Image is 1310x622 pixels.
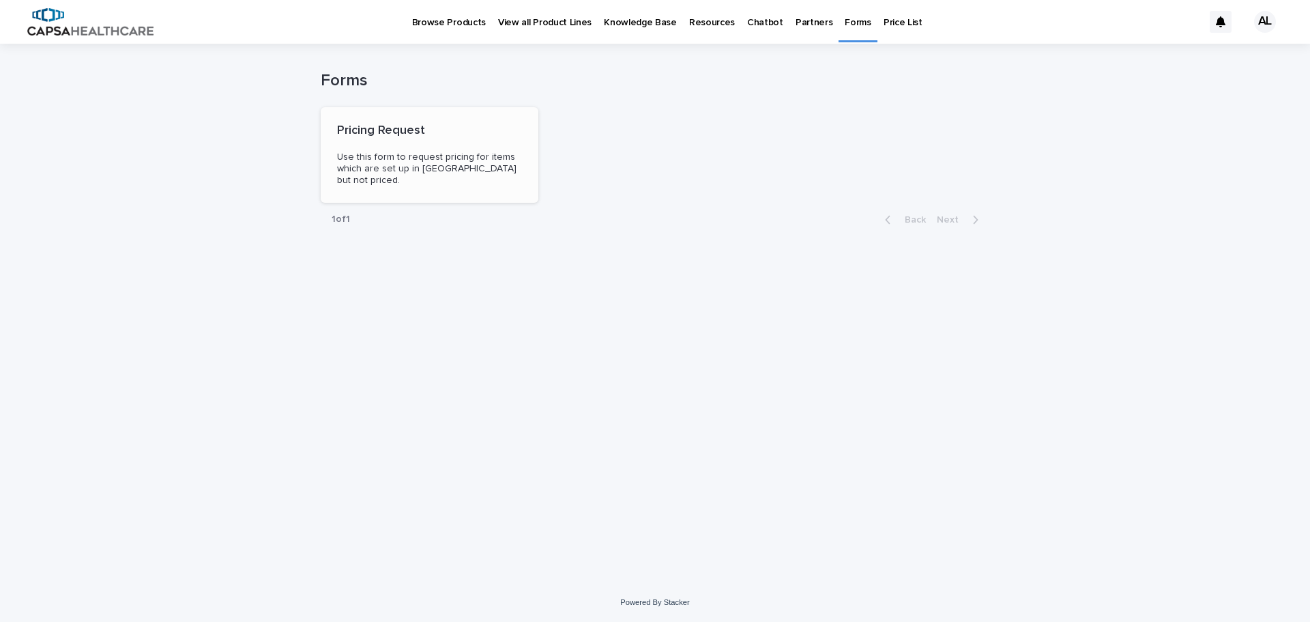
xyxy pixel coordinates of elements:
p: Pricing Request [337,124,522,139]
button: Back [874,214,931,226]
span: Use this form to request pricing for items which are set up in [GEOGRAPHIC_DATA] but not priced. [337,152,519,185]
a: Powered By Stacker [620,598,689,606]
a: Pricing RequestUse this form to request pricing for items which are set up in [GEOGRAPHIC_DATA] b... [321,107,538,203]
p: 1 of 1 [321,203,361,236]
span: Back [897,215,926,225]
img: B5p4sRfuTuC72oLToeu7 [27,8,154,36]
span: Next [937,215,967,225]
h1: Forms [321,71,989,91]
div: AL [1254,11,1276,33]
button: Next [931,214,989,226]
